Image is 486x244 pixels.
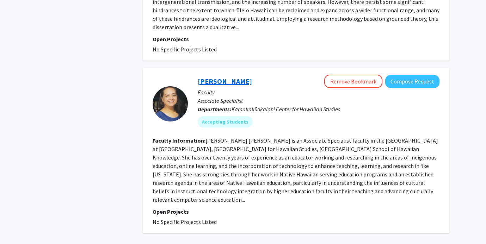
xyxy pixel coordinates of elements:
button: Compose Request to Rochelle Piʻilani Kaaloa [385,75,439,88]
span: No Specific Projects Listed [153,218,217,225]
mat-chip: Accepting Students [198,116,253,127]
fg-read-more: [PERSON_NAME] [PERSON_NAME] is an Associate Specialist faculty in the [GEOGRAPHIC_DATA] at [GEOGR... [153,137,438,203]
p: Associate Specialist [198,96,439,105]
b: Faculty Information: [153,137,205,144]
p: Open Projects [153,207,439,216]
p: Open Projects [153,35,439,43]
span: Kamakakūokalani Center for Hawaiian Studies [232,106,340,113]
span: No Specific Projects Listed [153,46,217,53]
p: Faculty [198,88,439,96]
button: Remove Bookmark [324,75,382,88]
iframe: Chat [5,212,30,239]
a: [PERSON_NAME] [198,77,252,86]
b: Departments: [198,106,232,113]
